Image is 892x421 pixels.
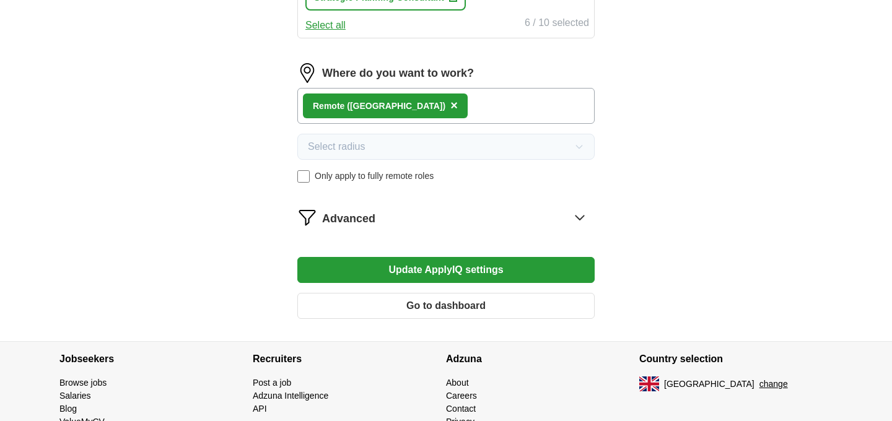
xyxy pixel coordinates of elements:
[446,404,476,414] a: Contact
[305,18,346,33] button: Select all
[297,134,595,160] button: Select radius
[315,170,434,183] span: Only apply to fully remote roles
[297,207,317,227] img: filter
[297,170,310,183] input: Only apply to fully remote roles
[322,65,474,82] label: Where do you want to work?
[253,404,267,414] a: API
[525,15,589,33] div: 6 / 10 selected
[446,391,477,401] a: Careers
[450,98,458,112] span: ×
[59,378,107,388] a: Browse jobs
[297,293,595,319] button: Go to dashboard
[446,378,469,388] a: About
[308,139,365,154] span: Select radius
[313,100,445,113] div: Remote ([GEOGRAPHIC_DATA])
[639,342,833,376] h4: Country selection
[59,391,91,401] a: Salaries
[450,97,458,115] button: ×
[639,376,659,391] img: UK flag
[59,404,77,414] a: Blog
[664,378,754,391] span: [GEOGRAPHIC_DATA]
[297,63,317,83] img: location.png
[759,378,788,391] button: change
[253,378,291,388] a: Post a job
[322,210,375,227] span: Advanced
[253,391,328,401] a: Adzuna Intelligence
[297,257,595,283] button: Update ApplyIQ settings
